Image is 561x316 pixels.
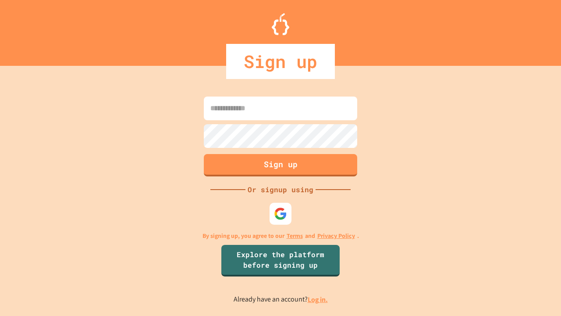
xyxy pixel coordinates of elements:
[221,245,340,276] a: Explore the platform before signing up
[226,44,335,79] div: Sign up
[245,184,316,195] div: Or signup using
[234,294,328,305] p: Already have an account?
[272,13,289,35] img: Logo.svg
[274,207,287,220] img: google-icon.svg
[308,295,328,304] a: Log in.
[204,154,357,176] button: Sign up
[202,231,359,241] p: By signing up, you agree to our and .
[317,231,355,241] a: Privacy Policy
[287,231,303,241] a: Terms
